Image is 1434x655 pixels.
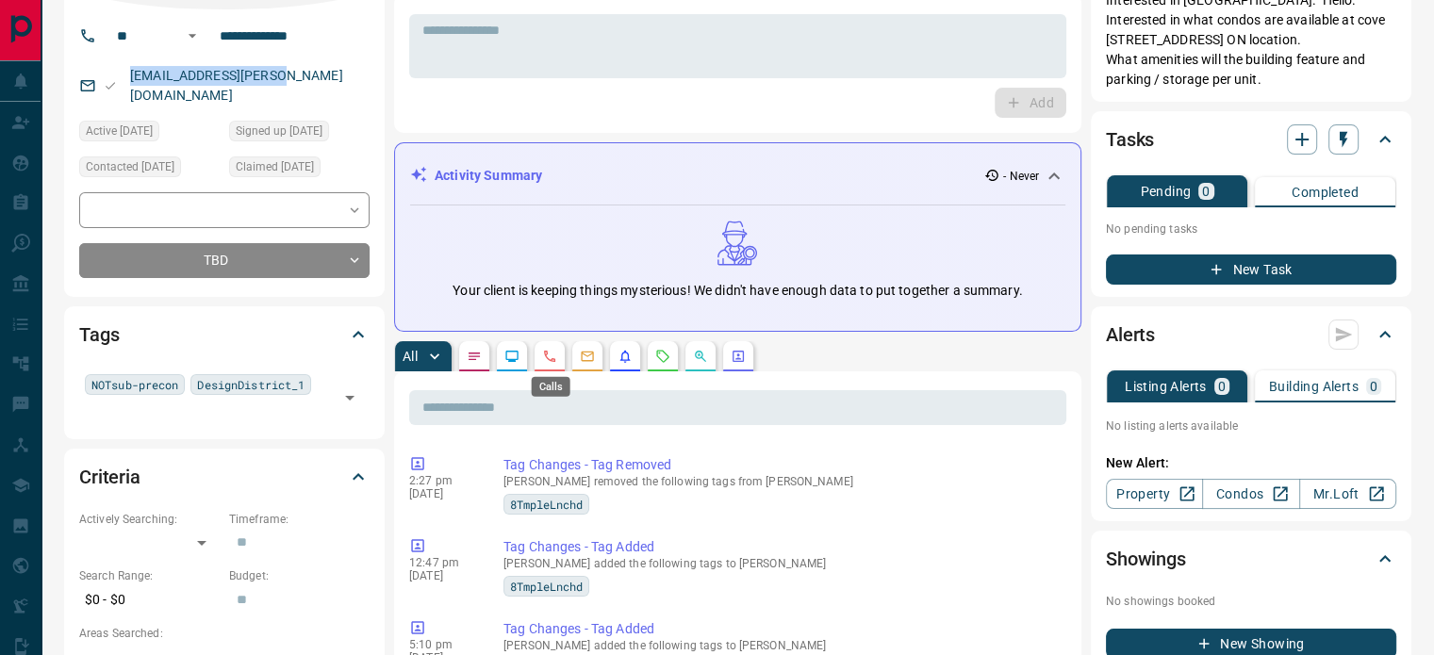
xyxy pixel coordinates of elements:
p: $0 - $0 [79,584,220,615]
svg: Email Valid [104,79,117,92]
p: [DATE] [409,569,475,582]
h2: Tags [79,319,119,350]
p: Pending [1140,185,1191,198]
p: All [403,350,418,363]
div: Criteria [79,454,370,499]
p: Tag Changes - Tag Added [503,537,1059,557]
p: Listing Alerts [1125,380,1207,393]
div: Tags [79,312,370,357]
p: [DATE] [409,487,475,500]
svg: Opportunities [693,349,708,364]
span: 8TmpleLnchd [510,577,583,596]
h2: Alerts [1106,319,1155,350]
p: Activity Summary [435,166,542,186]
p: Areas Searched: [79,625,370,642]
p: Building Alerts [1269,380,1359,393]
div: Wed Aug 25 2021 [79,156,220,183]
p: 0 [1370,380,1377,393]
div: Mon Aug 23 2021 [229,156,370,183]
p: Timeframe: [229,511,370,528]
a: Condos [1202,479,1299,509]
svg: Emails [580,349,595,364]
span: NOTsub-precon [91,375,178,394]
a: Mr.Loft [1299,479,1396,509]
h2: Showings [1106,544,1186,574]
span: Contacted [DATE] [86,157,174,176]
p: Budget: [229,567,370,584]
span: Signed up [DATE] [236,122,322,140]
p: 12:47 pm [409,556,475,569]
p: Your client is keeping things mysterious! We didn't have enough data to put together a summary. [453,281,1022,301]
button: Open [337,385,363,411]
a: [EMAIL_ADDRESS][PERSON_NAME][DOMAIN_NAME] [130,68,343,103]
p: No showings booked [1106,593,1396,610]
p: Tag Changes - Tag Removed [503,455,1059,475]
span: Active [DATE] [86,122,153,140]
p: [PERSON_NAME] removed the following tags from [PERSON_NAME] [503,475,1059,488]
a: Property [1106,479,1203,509]
h2: Tasks [1106,124,1154,155]
div: Tasks [1106,117,1396,162]
p: No listing alerts available [1106,418,1396,434]
svg: Requests [655,349,670,364]
div: Alerts [1106,312,1396,357]
svg: Lead Browsing Activity [504,349,519,364]
span: DesignDistrict_1 [197,375,305,394]
div: Mon Aug 23 2021 [229,121,370,147]
p: - Never [1003,168,1039,185]
h2: Criteria [79,462,140,492]
button: New Task [1106,254,1396,285]
svg: Notes [467,349,482,364]
span: 8TmpleLnchd [510,495,583,514]
p: 0 [1202,185,1210,198]
svg: Agent Actions [731,349,746,364]
div: Calls [532,377,570,397]
div: TBD [79,243,370,278]
svg: Listing Alerts [618,349,633,364]
button: Open [181,25,204,47]
p: Completed [1292,186,1359,199]
div: Mon Aug 23 2021 [79,121,220,147]
p: [PERSON_NAME] added the following tags to [PERSON_NAME] [503,557,1059,570]
div: Showings [1106,536,1396,581]
p: [PERSON_NAME] added the following tags to [PERSON_NAME] [503,639,1059,652]
p: 0 [1218,380,1226,393]
p: 5:10 pm [409,638,475,651]
span: Claimed [DATE] [236,157,314,176]
p: Tag Changes - Tag Added [503,619,1059,639]
p: Actively Searching: [79,511,220,528]
p: New Alert: [1106,453,1396,473]
p: No pending tasks [1106,215,1396,243]
p: Search Range: [79,567,220,584]
div: Activity Summary- Never [410,158,1065,193]
p: 2:27 pm [409,474,475,487]
svg: Calls [542,349,557,364]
